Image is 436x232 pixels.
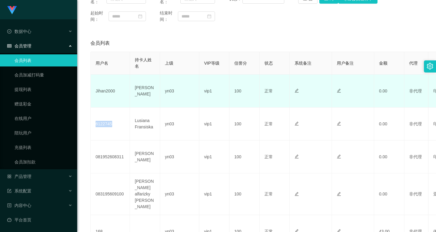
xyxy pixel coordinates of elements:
span: 非代理 [409,154,422,159]
td: yn03 [160,173,199,215]
td: 081952608311 [91,140,130,173]
span: 非代理 [409,121,422,126]
span: 状态 [264,61,273,66]
i: 图标: table [7,44,11,48]
span: 正常 [264,154,273,159]
td: 6122745 [91,108,130,140]
i: 图标: edit [337,192,341,196]
i: 图标: calendar [138,14,142,18]
span: 起始时间： [90,10,109,23]
a: 赠送彩金 [14,98,72,110]
a: 充值列表 [14,141,72,153]
span: 正常 [264,192,273,196]
span: 用户名 [96,61,108,66]
td: [PERSON_NAME] alfarizky [PERSON_NAME] [130,173,160,215]
td: vip1 [199,140,229,173]
i: 图标: appstore-o [7,174,11,179]
span: 会员列表 [90,40,110,47]
a: 陪玩用户 [14,127,72,139]
a: 会员列表 [14,54,72,66]
i: 图标: edit [295,192,299,196]
span: 金额 [379,61,387,66]
td: vip1 [199,108,229,140]
td: 0.00 [374,75,404,108]
span: 非代理 [409,89,422,93]
span: 结束时间： [160,10,178,23]
a: 在线用户 [14,112,72,124]
span: 正常 [264,121,273,126]
i: 图标: edit [337,154,341,159]
td: 0.00 [374,140,404,173]
span: VIP等级 [204,61,220,66]
i: 图标: check-circle-o [7,29,11,34]
i: 图标: edit [295,121,299,126]
span: 持卡人姓名 [135,57,152,69]
span: 用户备注 [337,61,354,66]
span: 非代理 [409,192,422,196]
i: 图标: profile [7,203,11,208]
i: 图标: form [7,189,11,193]
a: 会员加扣款 [14,156,72,168]
span: 正常 [264,89,273,93]
span: 内容中心 [7,203,31,208]
span: 产品管理 [7,174,31,179]
td: 0.00 [374,173,404,215]
img: logo.9652507e.png [7,6,17,14]
a: 图标: dashboard平台首页 [7,214,72,226]
span: 代理 [409,61,418,66]
span: 系统备注 [295,61,311,66]
td: 100 [229,75,260,108]
td: [PERSON_NAME] [130,140,160,173]
td: 100 [229,140,260,173]
i: 图标: edit [295,89,299,93]
span: 信誉分 [234,61,247,66]
td: Lusiana Fransiska [130,108,160,140]
span: 系统配置 [7,188,31,193]
a: 会员加减打码量 [14,69,72,81]
td: vip1 [199,173,229,215]
td: vip1 [199,75,229,108]
td: yn03 [160,75,199,108]
td: 083195609100 [91,173,130,215]
td: yn03 [160,140,199,173]
td: 0.00 [374,108,404,140]
td: [PERSON_NAME] [130,75,160,108]
td: 100 [229,173,260,215]
i: 图标: edit [337,121,341,126]
span: 数据中心 [7,29,31,34]
i: 图标: calendar [207,14,211,18]
td: yn03 [160,108,199,140]
a: 提现列表 [14,83,72,95]
i: 图标: edit [337,89,341,93]
span: 上级 [165,61,173,66]
i: 图标: setting [427,63,433,69]
span: 会员管理 [7,43,31,48]
i: 图标: edit [295,154,299,159]
td: Jihan2000 [91,75,130,108]
td: 100 [229,108,260,140]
